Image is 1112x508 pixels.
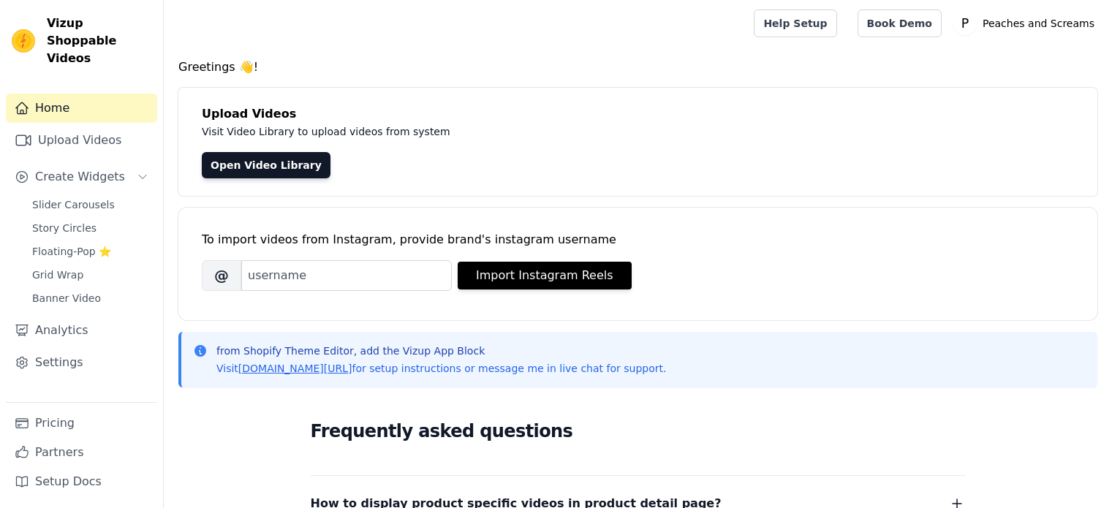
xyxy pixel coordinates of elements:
[202,260,241,291] span: @
[216,361,666,376] p: Visit for setup instructions or message me in live chat for support.
[202,231,1074,249] div: To import videos from Instagram, provide brand's instagram username
[6,162,157,192] button: Create Widgets
[32,197,115,212] span: Slider Carousels
[953,10,1100,37] button: P Peaches and Screams
[202,105,1074,123] h4: Upload Videos
[6,409,157,438] a: Pricing
[202,152,330,178] a: Open Video Library
[32,221,97,235] span: Story Circles
[32,244,111,259] span: Floating-Pop ⭐
[977,10,1100,37] p: Peaches and Screams
[35,168,125,186] span: Create Widgets
[47,15,151,67] span: Vizup Shoppable Videos
[6,467,157,496] a: Setup Docs
[754,10,836,37] a: Help Setup
[32,268,83,282] span: Grid Wrap
[12,29,35,53] img: Vizup
[6,126,157,155] a: Upload Videos
[32,291,101,306] span: Banner Video
[23,241,157,262] a: Floating-Pop ⭐
[458,262,632,289] button: Import Instagram Reels
[6,348,157,377] a: Settings
[23,194,157,215] a: Slider Carousels
[23,218,157,238] a: Story Circles
[216,344,666,358] p: from Shopify Theme Editor, add the Vizup App Block
[202,123,857,140] p: Visit Video Library to upload videos from system
[178,58,1097,76] h4: Greetings 👋!
[858,10,942,37] a: Book Demo
[23,265,157,285] a: Grid Wrap
[311,417,966,446] h2: Frequently asked questions
[241,260,452,291] input: username
[6,94,157,123] a: Home
[6,438,157,467] a: Partners
[6,316,157,345] a: Analytics
[961,16,969,31] text: P
[23,288,157,308] a: Banner Video
[238,363,352,374] a: [DOMAIN_NAME][URL]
